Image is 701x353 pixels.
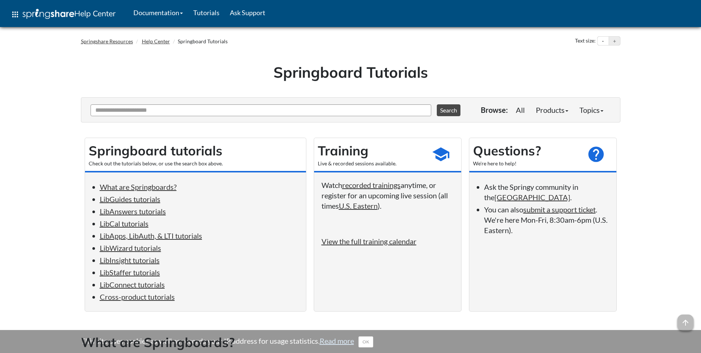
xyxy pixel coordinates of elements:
a: All [510,102,530,117]
span: arrow_upward [677,315,694,331]
a: LibApps, LibAuth, & LTI tutorials [100,231,202,240]
div: Text size: [574,36,597,46]
a: apps Help Center [6,3,121,26]
a: Springshare Resources [81,38,133,44]
span: school [432,145,450,164]
a: LibStaffer tutorials [100,268,160,277]
a: LibCal tutorials [100,219,149,228]
p: Watch anytime, or register for an upcoming live session (all times ). [321,180,454,211]
div: Check out the tutorials below, or use the search box above. [89,160,302,167]
p: Browse: [481,105,508,115]
a: recorded trainings [342,181,401,189]
a: Documentation [128,3,188,22]
span: Help Center [74,9,116,18]
button: Search [437,104,460,116]
a: arrow_upward [677,315,694,324]
li: Ask the Springy community in the . [484,182,609,202]
a: LibInsight tutorials [100,256,160,265]
a: [GEOGRAPHIC_DATA] [494,193,570,202]
div: Live & recorded sessions available. [318,160,424,167]
a: Products [530,102,574,117]
a: LibAnswers tutorials [100,207,166,216]
h1: Springboard Tutorials [86,62,615,83]
a: LibWizard tutorials [100,243,161,252]
span: help [587,145,605,164]
div: This site uses cookies as well as records your IP address for usage statistics. [74,336,628,347]
h2: Springboard tutorials [89,142,302,160]
h2: What are Springboards? [81,333,620,352]
a: Help Center [142,38,170,44]
li: Springboard Tutorials [171,38,228,45]
a: Ask Support [225,3,270,22]
a: submit a support ticket [523,205,596,214]
a: LibGuides tutorials [100,195,160,204]
span: apps [11,10,20,19]
div: We're here to help! [473,160,579,167]
h2: Training [318,142,424,160]
img: Springshare [23,9,74,19]
li: You can also . We're here Mon-Fri, 8:30am-6pm (U.S. Eastern). [484,204,609,235]
a: LibConnect tutorials [100,280,165,289]
a: View the full training calendar [321,237,416,246]
a: What are Springboards? [100,182,177,191]
a: Cross-product tutorials [100,292,175,301]
a: Topics [574,102,609,117]
h2: Questions? [473,142,579,160]
button: Increase text size [609,37,620,46]
button: Decrease text size [598,37,609,46]
a: U.S. Eastern [339,201,378,210]
a: Tutorials [188,3,225,22]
